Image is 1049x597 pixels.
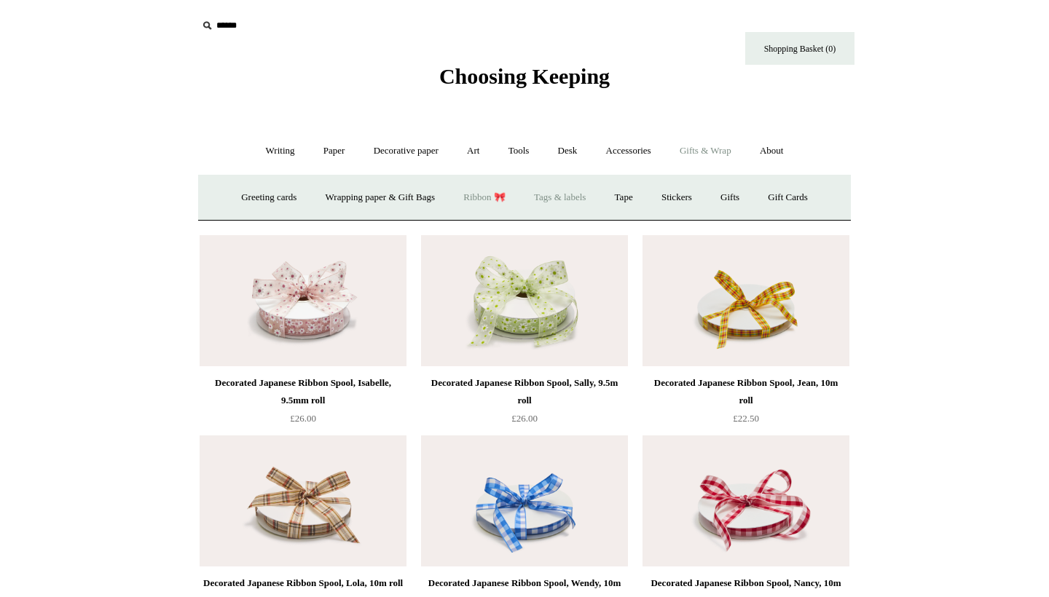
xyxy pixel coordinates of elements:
[643,235,849,366] img: Decorated Japanese Ribbon Spool, Jean, 10m roll
[439,64,610,88] span: Choosing Keeping
[511,413,538,424] span: £26.00
[200,235,406,366] a: Decorated Japanese Ribbon Spool, Isabelle, 9.5mm roll Decorated Japanese Ribbon Spool, Isabelle, ...
[310,132,358,170] a: Paper
[203,574,403,592] div: Decorated Japanese Ribbon Spool, Lola, 10m roll
[421,435,628,566] img: Decorated Japanese Ribbon Spool, Wendy, 10m roll
[648,178,705,217] a: Stickers
[228,178,310,217] a: Greeting cards
[290,413,316,424] span: £26.00
[643,374,849,434] a: Decorated Japanese Ribbon Spool, Jean, 10m roll £22.50
[313,178,448,217] a: Wrapping paper & Gift Bags
[733,413,759,424] span: £22.50
[707,178,753,217] a: Gifts
[253,132,308,170] a: Writing
[545,132,591,170] a: Desk
[646,374,846,409] div: Decorated Japanese Ribbon Spool, Jean, 10m roll
[643,435,849,566] img: Decorated Japanese Ribbon Spool, Nancy, 10m roll
[421,235,628,366] a: Decorated Japanese Ribbon Spool, Sally, 9.5m roll Decorated Japanese Ribbon Spool, Sally, 9.5m roll
[425,374,624,409] div: Decorated Japanese Ribbon Spool, Sally, 9.5m roll
[643,235,849,366] a: Decorated Japanese Ribbon Spool, Jean, 10m roll Decorated Japanese Ribbon Spool, Jean, 10m roll
[421,435,628,566] a: Decorated Japanese Ribbon Spool, Wendy, 10m roll Decorated Japanese Ribbon Spool, Wendy, 10m roll
[593,132,664,170] a: Accessories
[361,132,452,170] a: Decorative paper
[200,435,406,566] img: Decorated Japanese Ribbon Spool, Lola, 10m roll
[747,132,797,170] a: About
[421,374,628,434] a: Decorated Japanese Ribbon Spool, Sally, 9.5m roll £26.00
[643,435,849,566] a: Decorated Japanese Ribbon Spool, Nancy, 10m roll Decorated Japanese Ribbon Spool, Nancy, 10m roll
[602,178,646,217] a: Tape
[755,178,821,217] a: Gift Cards
[439,76,610,86] a: Choosing Keeping
[200,374,406,434] a: Decorated Japanese Ribbon Spool, Isabelle, 9.5mm roll £26.00
[450,178,519,217] a: Ribbon 🎀
[667,132,744,170] a: Gifts & Wrap
[454,132,492,170] a: Art
[200,235,406,366] img: Decorated Japanese Ribbon Spool, Isabelle, 9.5mm roll
[745,32,854,65] a: Shopping Basket (0)
[495,132,543,170] a: Tools
[521,178,599,217] a: Tags & labels
[203,374,403,409] div: Decorated Japanese Ribbon Spool, Isabelle, 9.5mm roll
[200,435,406,566] a: Decorated Japanese Ribbon Spool, Lola, 10m roll Decorated Japanese Ribbon Spool, Lola, 10m roll
[421,235,628,366] img: Decorated Japanese Ribbon Spool, Sally, 9.5m roll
